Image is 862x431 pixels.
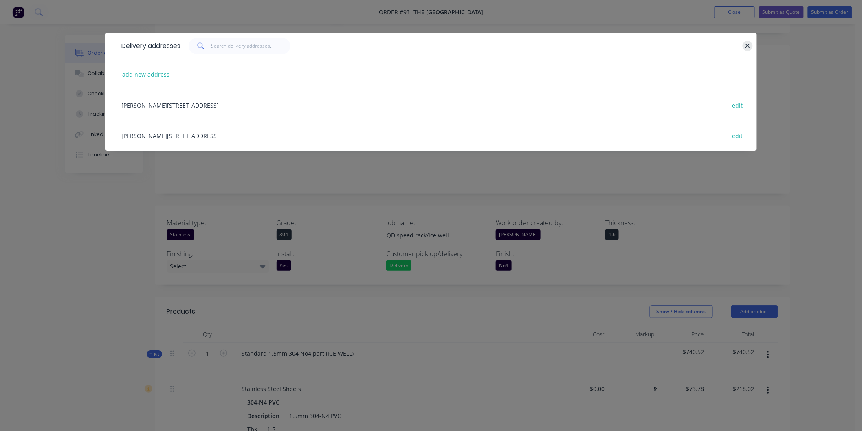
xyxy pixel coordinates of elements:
button: add new address [118,69,174,80]
div: [PERSON_NAME][STREET_ADDRESS] [117,90,745,120]
button: edit [728,130,747,141]
div: Delivery addresses [117,33,180,59]
input: Search delivery addresses... [211,38,291,54]
div: [PERSON_NAME][STREET_ADDRESS] [117,120,745,151]
button: edit [728,99,747,110]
